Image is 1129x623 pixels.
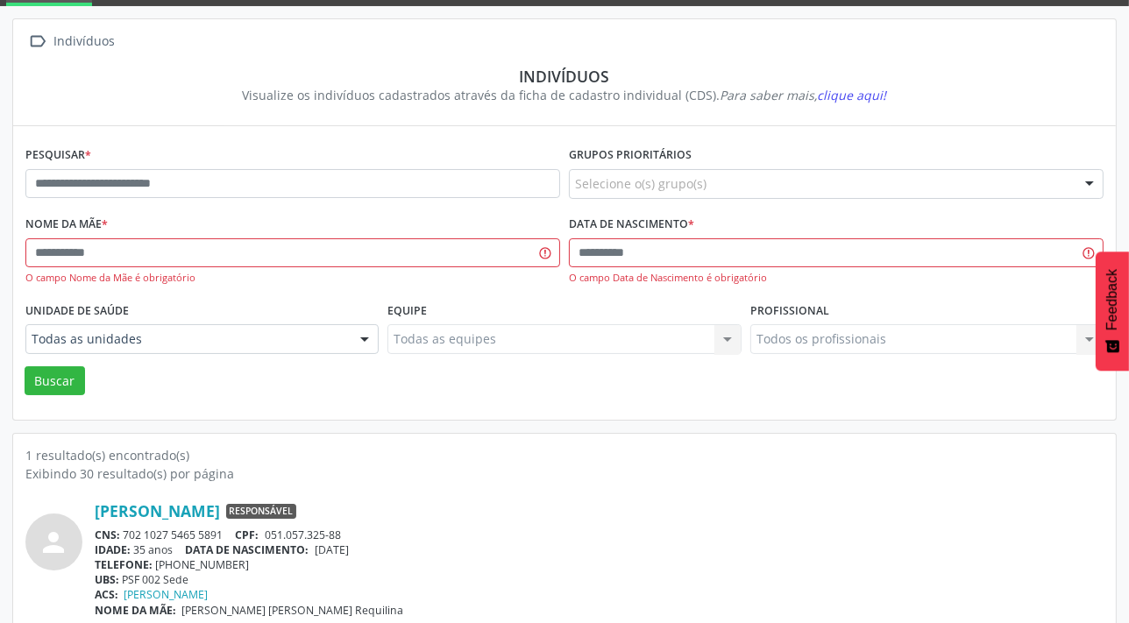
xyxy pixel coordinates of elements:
[95,557,153,572] span: TELEFONE:
[95,542,1104,557] div: 35 anos
[818,87,887,103] span: clique aqui!
[315,542,349,557] span: [DATE]
[236,527,259,542] span: CPF:
[1104,269,1120,330] span: Feedback
[95,542,131,557] span: IDADE:
[25,297,129,324] label: Unidade de saúde
[387,297,427,324] label: Equipe
[39,527,70,558] i: person
[95,572,1104,587] div: PSF 002 Sede
[32,330,343,348] span: Todas as unidades
[95,572,119,587] span: UBS:
[186,542,309,557] span: DATA DE NASCIMENTO:
[95,603,176,618] span: NOME DA MÃE:
[95,587,118,602] span: ACS:
[569,142,692,169] label: Grupos prioritários
[25,29,51,54] i: 
[569,211,694,238] label: Data de nascimento
[265,527,341,542] span: 051.057.325-88
[25,142,91,169] label: Pesquisar
[95,557,1104,572] div: [PHONE_NUMBER]
[182,603,404,618] span: [PERSON_NAME] [PERSON_NAME] Requilina
[1096,251,1129,371] button: Feedback - Mostrar pesquisa
[95,501,220,520] a: [PERSON_NAME]
[124,587,209,602] a: [PERSON_NAME]
[721,87,887,103] i: Para saber mais,
[25,464,1104,483] div: Exibindo 30 resultado(s) por página
[95,527,1104,542] div: 702 1027 5465 5891
[226,504,296,520] span: Responsável
[25,29,118,54] a:  Indivíduos
[25,271,560,286] div: O campo Nome da Mãe é obrigatório
[38,86,1091,104] div: Visualize os indivíduos cadastrados através da ficha de cadastro individual (CDS).
[569,271,1104,286] div: O campo Data de Nascimento é obrigatório
[51,29,118,54] div: Indivíduos
[25,211,108,238] label: Nome da mãe
[25,366,85,396] button: Buscar
[25,446,1104,464] div: 1 resultado(s) encontrado(s)
[575,174,707,193] span: Selecione o(s) grupo(s)
[95,527,120,542] span: CNS:
[38,67,1091,86] div: Indivíduos
[750,297,829,324] label: Profissional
